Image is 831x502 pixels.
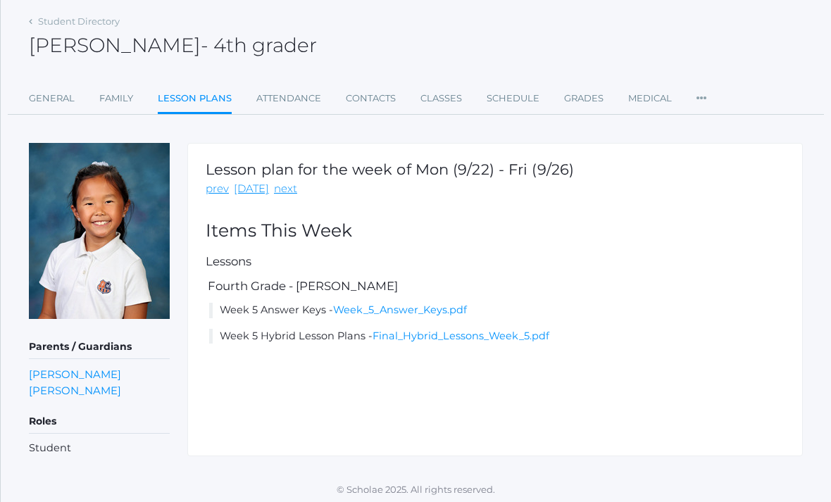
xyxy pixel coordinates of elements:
a: Attendance [256,84,321,113]
h5: Fourth Grade - [PERSON_NAME] [206,280,785,292]
p: © Scholae 2025. All rights reserved. [1,483,831,497]
a: Contacts [346,84,396,113]
a: [PERSON_NAME] [29,366,121,382]
li: Week 5 Hybrid Lesson Plans - [209,329,785,344]
img: Lila Lau [29,143,170,319]
a: next [274,181,297,197]
h2: Items This Week [206,221,785,241]
a: Family [99,84,133,113]
h2: [PERSON_NAME] [29,34,317,56]
a: General [29,84,75,113]
a: [DATE] [234,181,269,197]
a: Student Directory [38,15,120,27]
h1: Lesson plan for the week of Mon (9/22) - Fri (9/26) [206,161,574,177]
span: - 4th grader [201,33,317,57]
a: Schedule [487,84,539,113]
a: [PERSON_NAME] [29,382,121,399]
a: Final_Hybrid_Lessons_Week_5.pdf [373,330,549,342]
a: Grades [564,84,604,113]
li: Student [29,441,170,456]
a: Medical [628,84,672,113]
h5: Roles [29,410,170,434]
a: Classes [420,84,462,113]
a: Week_5_Answer_Keys.pdf [333,303,467,316]
a: Lesson Plans [158,84,232,115]
h5: Lessons [206,255,785,268]
a: prev [206,181,229,197]
h5: Parents / Guardians [29,335,170,359]
li: Week 5 Answer Keys - [209,303,785,318]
